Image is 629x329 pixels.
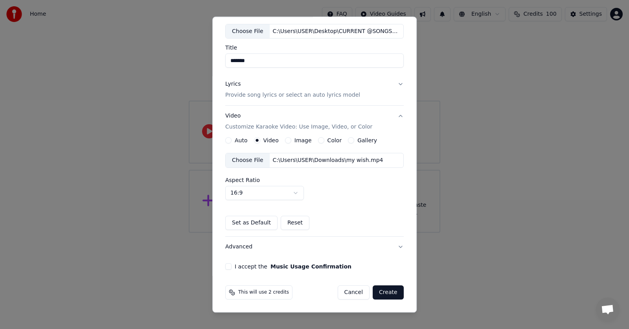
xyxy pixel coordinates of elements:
button: I accept the [270,264,351,270]
div: VideoCustomize Karaoke Video: Use Image, Video, or Color [225,138,404,237]
label: Title [225,45,404,51]
div: Video [225,112,372,131]
div: Choose File [226,24,270,39]
button: VideoCustomize Karaoke Video: Use Image, Video, or Color [225,106,404,138]
span: This will use 2 credits [238,290,289,296]
div: C:\Users\USER\Desktop\CURRENT @SONGSOFMECA\My Wish.mp3 [270,28,403,35]
button: Reset [281,216,309,230]
label: Image [294,138,312,143]
label: Video [263,138,279,143]
p: Customize Karaoke Video: Use Image, Video, or Color [225,123,372,131]
p: Provide song lyrics or select an auto lyrics model [225,92,360,99]
div: Choose File [226,154,270,168]
button: Cancel [338,286,370,300]
label: Auto [235,138,248,143]
label: Gallery [357,138,377,143]
label: I accept the [235,264,351,270]
div: Lyrics [225,81,241,88]
button: Create [373,286,404,300]
button: LyricsProvide song lyrics or select an auto lyrics model [225,74,404,106]
label: Color [327,138,342,143]
button: Set as Default [225,216,278,230]
button: Advanced [225,237,404,257]
div: C:\Users\USER\Downloads\my wish.mp4 [270,157,386,165]
label: Aspect Ratio [225,178,404,183]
